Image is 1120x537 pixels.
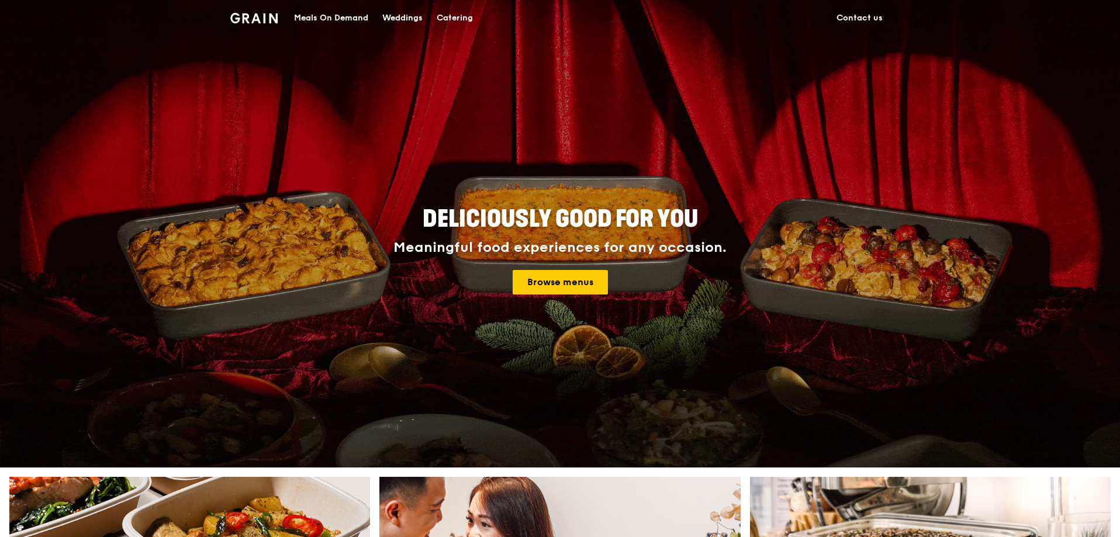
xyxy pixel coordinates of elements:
[430,1,480,36] a: Catering
[382,1,423,36] div: Weddings
[829,1,890,36] a: Contact us
[230,13,278,23] img: Grain
[423,205,698,233] span: Deliciously good for you
[375,1,430,36] a: Weddings
[350,240,770,256] div: Meaningful food experiences for any occasion.
[437,1,473,36] div: Catering
[294,1,368,36] div: Meals On Demand
[513,270,608,295] a: Browse menus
